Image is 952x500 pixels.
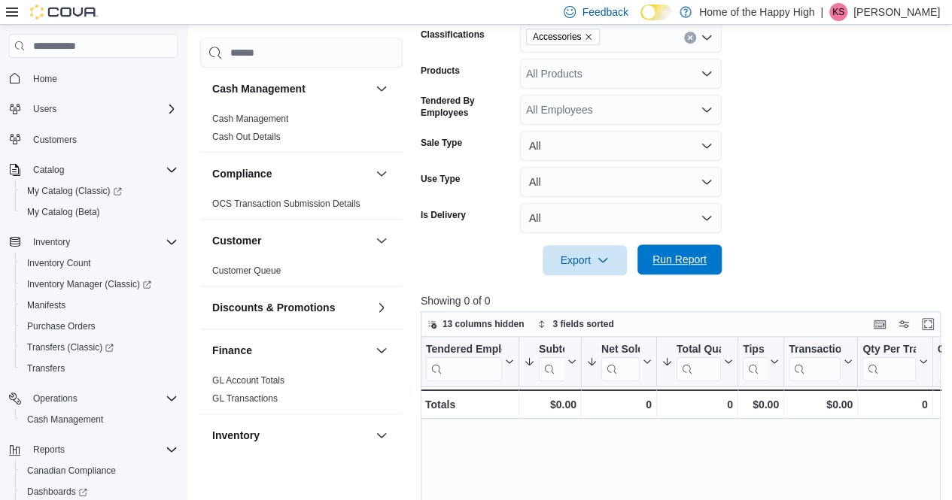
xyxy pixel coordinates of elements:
button: Finance [373,341,391,359]
a: Transfers (Classic) [21,338,120,356]
button: Canadian Compliance [15,460,184,481]
button: Reports [3,439,184,460]
h3: Cash Management [212,81,306,96]
button: Catalog [27,161,70,179]
div: Transaction Average [789,343,841,357]
button: Users [27,100,62,118]
button: All [520,167,722,197]
span: 13 columns hidden [443,318,525,330]
span: Dashboards [27,486,87,498]
p: [PERSON_NAME] [853,3,940,21]
span: My Catalog (Classic) [27,185,122,197]
h3: Customer [212,233,261,248]
span: Transfers (Classic) [21,338,178,356]
button: Inventory [373,426,391,444]
span: Reports [27,441,178,459]
a: Inventory Manager (Classic) [15,274,184,295]
p: Showing 0 of 0 [421,293,946,308]
span: Inventory Manager (Classic) [21,275,178,293]
button: Inventory [27,233,76,251]
span: Inventory Manager (Classic) [27,278,151,290]
span: Home [33,73,57,85]
span: Users [27,100,178,118]
button: My Catalog (Beta) [15,202,184,223]
button: Cash Management [15,409,184,430]
span: Manifests [21,296,178,314]
div: Total Quantity [677,343,721,381]
div: 0 [662,395,733,414]
button: Catalog [3,159,184,180]
button: Cash Management [373,80,391,98]
label: Tendered By Employees [421,95,514,119]
a: OCS Transaction Submission Details [212,198,360,209]
h3: Discounts & Promotions [212,300,335,315]
span: Dark Mode [640,20,641,21]
button: Inventory [212,428,370,443]
input: Dark Mode [640,5,672,20]
span: Cash Management [212,113,288,125]
button: Discounts & Promotions [373,298,391,317]
span: Catalog [27,161,178,179]
div: Finance [200,371,403,414]
button: 13 columns hidden [421,315,531,333]
a: My Catalog (Beta) [21,203,106,221]
span: Manifests [27,299,65,311]
button: 3 fields sorted [531,315,619,333]
div: Qty Per Transaction [862,343,915,357]
span: OCS Transaction Submission Details [212,198,360,210]
div: Tendered Employee [426,343,502,357]
div: Totals [425,395,514,414]
span: Purchase Orders [27,320,96,332]
span: Customers [27,130,178,149]
button: Purchase Orders [15,316,184,337]
span: Catalog [33,164,64,176]
span: 3 fields sorted [552,318,613,330]
div: Tips [743,343,767,381]
span: Customers [33,134,77,146]
button: Compliance [373,165,391,183]
span: Purchase Orders [21,317,178,335]
p: | [820,3,823,21]
img: Cova [30,5,98,20]
span: Transfers [27,362,65,374]
a: Home [27,70,63,88]
span: Accessories [533,29,582,44]
a: Inventory Manager (Classic) [21,275,157,293]
a: Manifests [21,296,71,314]
label: Use Type [421,173,460,185]
button: Qty Per Transaction [862,343,927,381]
span: Customer Queue [212,265,281,277]
span: Home [27,68,178,87]
span: Export [552,245,618,275]
a: Cash Management [21,411,109,429]
span: GL Account Totals [212,374,284,386]
h3: Inventory [212,428,260,443]
div: Total Quantity [677,343,721,357]
h3: Compliance [212,166,272,181]
a: GL Account Totals [212,375,284,386]
div: Tendered Employee [426,343,502,381]
span: My Catalog (Classic) [21,182,178,200]
div: Subtotal [539,343,564,381]
button: Reports [27,441,71,459]
label: Is Delivery [421,209,466,221]
button: Net Sold [586,343,652,381]
span: Inventory Count [21,254,178,272]
button: Operations [3,388,184,409]
button: Inventory [3,232,184,253]
div: Kelsey Short [829,3,847,21]
button: Tendered Employee [426,343,514,381]
button: Home [3,67,184,89]
span: Canadian Compliance [27,465,116,477]
span: GL Transactions [212,392,278,405]
span: Inventory [27,233,178,251]
button: Remove Accessories from selection in this group [584,32,593,41]
span: Reports [33,444,65,456]
p: Home of the Happy High [699,3,814,21]
a: My Catalog (Classic) [15,180,184,202]
button: Transfers [15,358,184,379]
span: Run Report [652,252,707,267]
span: KS [832,3,844,21]
button: Open list of options [701,32,713,44]
div: $0.00 [524,395,576,414]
